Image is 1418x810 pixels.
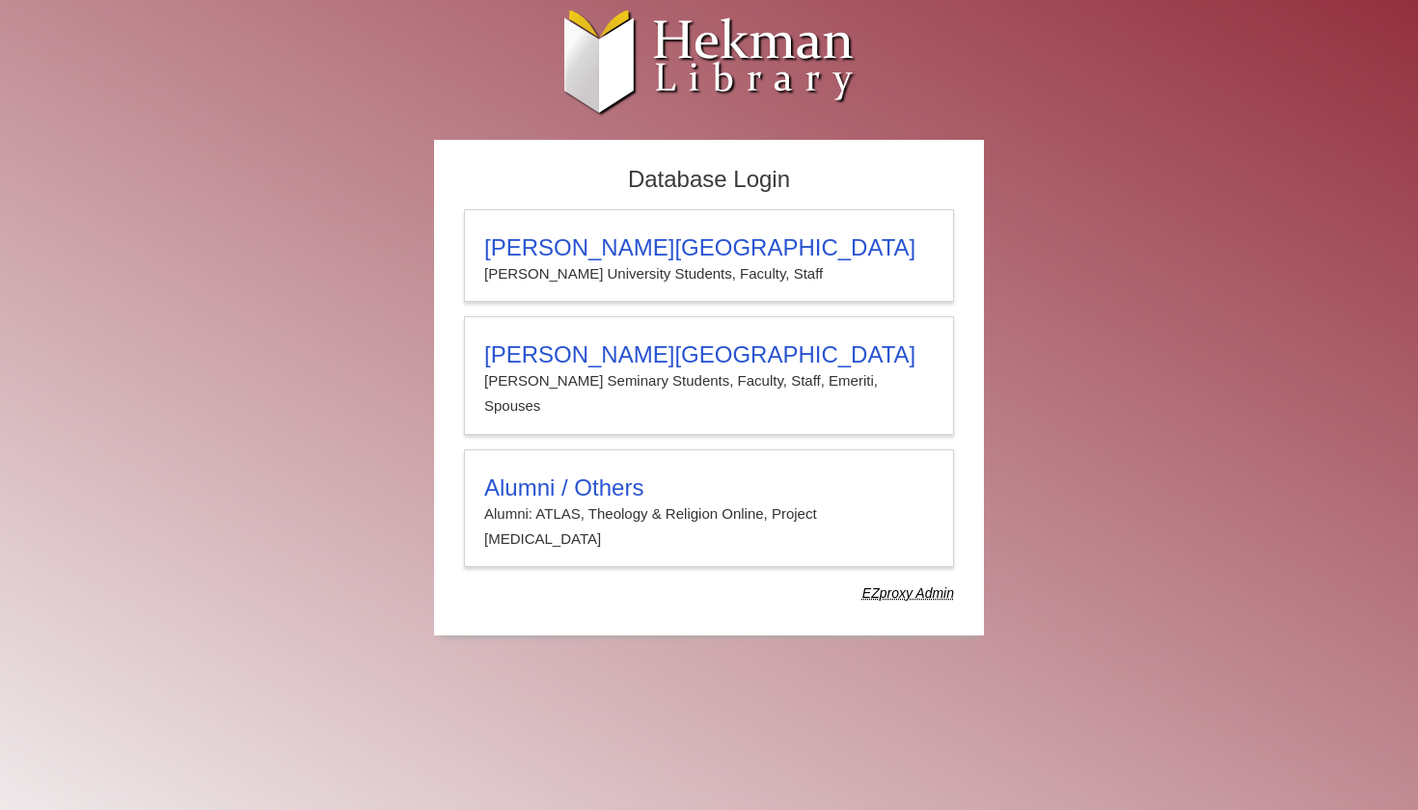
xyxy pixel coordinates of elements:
a: [PERSON_NAME][GEOGRAPHIC_DATA][PERSON_NAME] University Students, Faculty, Staff [464,209,954,302]
a: [PERSON_NAME][GEOGRAPHIC_DATA][PERSON_NAME] Seminary Students, Faculty, Staff, Emeriti, Spouses [464,316,954,435]
summary: Alumni / OthersAlumni: ATLAS, Theology & Religion Online, Project [MEDICAL_DATA] [484,474,934,553]
p: [PERSON_NAME] Seminary Students, Faculty, Staff, Emeriti, Spouses [484,368,934,419]
h3: Alumni / Others [484,474,934,501]
h2: Database Login [454,160,964,200]
p: Alumni: ATLAS, Theology & Religion Online, Project [MEDICAL_DATA] [484,501,934,553]
h3: [PERSON_NAME][GEOGRAPHIC_DATA] [484,341,934,368]
dfn: Use Alumni login [862,585,954,601]
h3: [PERSON_NAME][GEOGRAPHIC_DATA] [484,234,934,261]
p: [PERSON_NAME] University Students, Faculty, Staff [484,261,934,286]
